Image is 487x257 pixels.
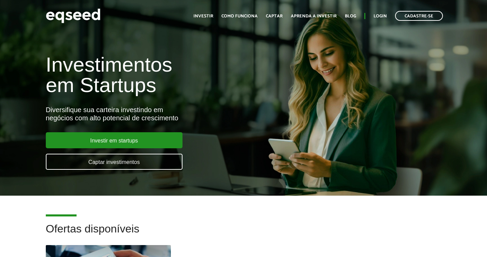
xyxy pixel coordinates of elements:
a: Investir em startups [46,132,182,148]
a: Aprenda a investir [291,14,337,18]
a: Login [374,14,387,18]
a: Blog [345,14,356,18]
a: Cadastre-se [395,11,443,21]
a: Captar investimentos [46,154,182,170]
a: Investir [193,14,213,18]
div: Diversifique sua carteira investindo em negócios com alto potencial de crescimento [46,106,279,122]
a: Captar [266,14,283,18]
h2: Ofertas disponíveis [46,223,442,245]
h1: Investimentos em Startups [46,55,279,95]
a: Como funciona [221,14,258,18]
img: EqSeed [46,7,100,25]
